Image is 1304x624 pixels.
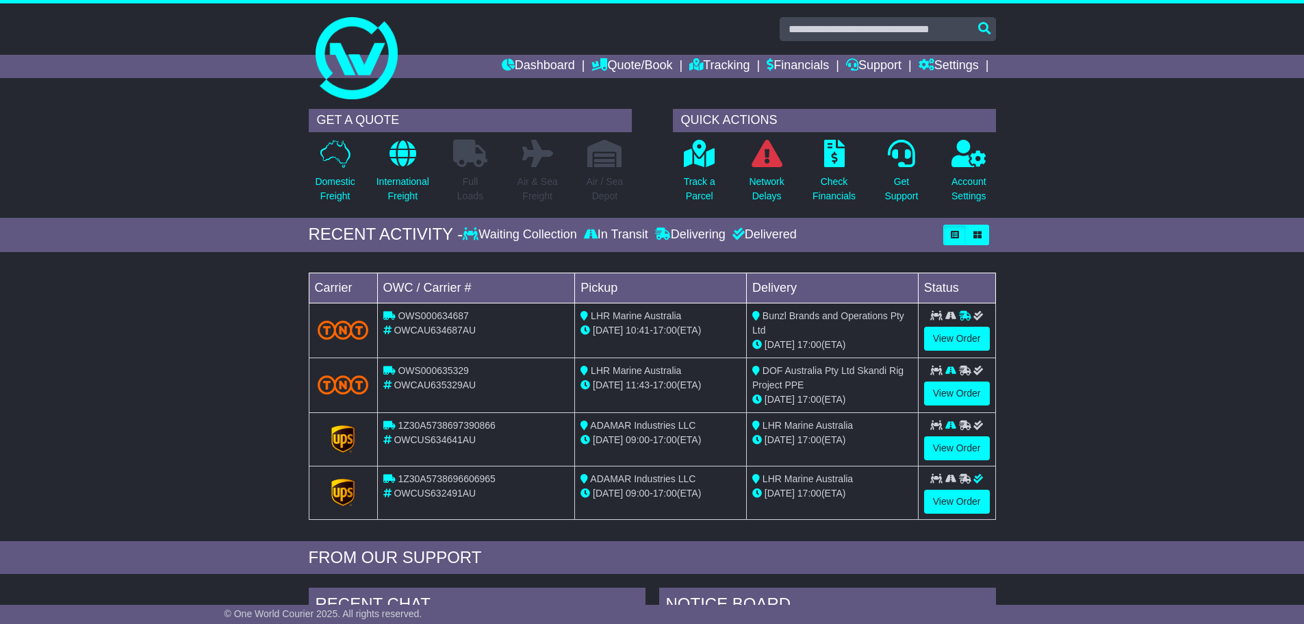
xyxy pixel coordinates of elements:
[951,175,986,203] p: Account Settings
[309,273,377,303] td: Carrier
[593,488,623,499] span: [DATE]
[377,273,575,303] td: OWC / Carrier #
[951,139,987,211] a: AccountSettings
[752,392,912,407] div: (ETA)
[683,139,716,211] a: Track aParcel
[590,420,695,431] span: ADAMAR Industries LLC
[626,325,650,336] span: 10:41
[919,55,979,78] a: Settings
[846,55,902,78] a: Support
[593,434,623,445] span: [DATE]
[884,139,919,211] a: GetSupport
[394,434,476,445] span: OWCUS634641AU
[593,325,623,336] span: [DATE]
[394,379,476,390] span: OWCAU635329AU
[924,327,990,351] a: View Order
[502,55,575,78] a: Dashboard
[813,175,856,203] p: Check Financials
[797,339,821,350] span: 17:00
[593,379,623,390] span: [DATE]
[765,394,795,405] span: [DATE]
[315,175,355,203] p: Domestic Freight
[591,365,681,376] span: LHR Marine Australia
[763,420,853,431] span: LHR Marine Australia
[765,488,795,499] span: [DATE]
[398,420,495,431] span: 1Z30A5738697390866
[746,273,918,303] td: Delivery
[517,175,558,203] p: Air & Sea Freight
[398,310,469,321] span: OWS000634687
[626,488,650,499] span: 09:00
[752,310,904,336] span: Bunzl Brands and Operations Pty Ltd
[924,490,990,514] a: View Order
[752,365,904,390] span: DOF Australia Pty Ltd Skandi Rig Project PPE
[752,433,912,447] div: (ETA)
[797,394,821,405] span: 17:00
[225,608,422,619] span: © One World Courier 2025. All rights reserved.
[767,55,829,78] a: Financials
[812,139,856,211] a: CheckFinancials
[918,273,995,303] td: Status
[797,434,821,445] span: 17:00
[884,175,918,203] p: Get Support
[748,139,784,211] a: NetworkDelays
[309,225,463,245] div: RECENT ACTIVITY -
[653,379,677,390] span: 17:00
[580,433,741,447] div: - (ETA)
[309,109,632,132] div: GET A QUOTE
[394,488,476,499] span: OWCUS632491AU
[653,325,677,336] span: 17:00
[626,379,650,390] span: 11:43
[729,227,797,242] div: Delivered
[752,486,912,501] div: (ETA)
[376,139,430,211] a: InternationalFreight
[653,488,677,499] span: 17:00
[652,227,729,242] div: Delivering
[309,548,996,568] div: FROM OUR SUPPORT
[797,488,821,499] span: 17:00
[580,323,741,338] div: - (ETA)
[318,321,369,339] img: TNT_Domestic.png
[626,434,650,445] span: 09:00
[398,365,469,376] span: OWS000635329
[394,325,476,336] span: OWCAU634687AU
[587,175,624,203] p: Air / Sea Depot
[331,479,355,506] img: GetCarrierServiceLogo
[765,434,795,445] span: [DATE]
[689,55,750,78] a: Tracking
[318,375,369,394] img: TNT_Domestic.png
[765,339,795,350] span: [DATE]
[924,382,990,405] a: View Order
[924,436,990,460] a: View Order
[580,227,652,242] div: In Transit
[653,434,677,445] span: 17:00
[684,175,715,203] p: Track a Parcel
[331,425,355,453] img: GetCarrierServiceLogo
[575,273,747,303] td: Pickup
[376,175,429,203] p: International Freight
[752,338,912,352] div: (ETA)
[763,473,853,484] span: LHR Marine Australia
[591,310,681,321] span: LHR Marine Australia
[453,175,487,203] p: Full Loads
[463,227,580,242] div: Waiting Collection
[398,473,495,484] span: 1Z30A5738696606965
[580,486,741,501] div: - (ETA)
[314,139,355,211] a: DomesticFreight
[749,175,784,203] p: Network Delays
[590,473,695,484] span: ADAMAR Industries LLC
[673,109,996,132] div: QUICK ACTIONS
[580,378,741,392] div: - (ETA)
[591,55,672,78] a: Quote/Book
